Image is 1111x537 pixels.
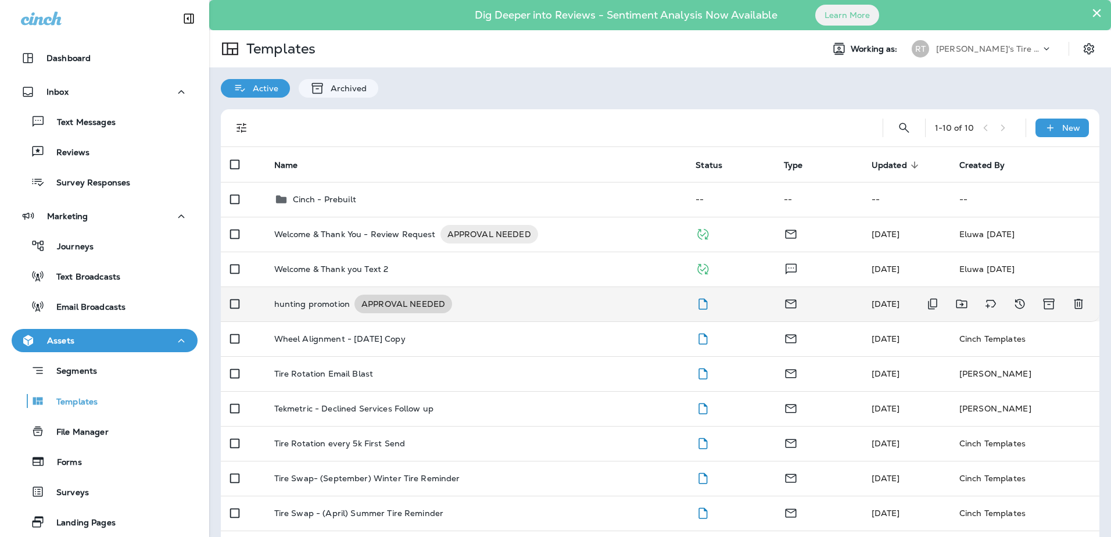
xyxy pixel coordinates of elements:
[354,295,452,313] div: APPROVAL NEEDED
[45,242,94,253] p: Journeys
[775,182,862,217] td: --
[784,402,798,413] span: Email
[950,217,1099,252] td: Eluwa [DATE]
[784,367,798,378] span: Email
[784,507,798,517] span: Email
[696,332,710,343] span: Draft
[12,510,198,534] button: Landing Pages
[12,449,198,474] button: Forms
[696,263,710,273] span: Published
[696,160,722,170] span: Status
[696,298,710,308] span: Draft
[46,53,91,63] p: Dashboard
[1037,292,1061,316] button: Archive
[696,160,737,170] span: Status
[1008,292,1031,316] button: View Changelog
[893,116,916,139] button: Search Templates
[12,358,198,383] button: Segments
[274,439,406,448] p: Tire Rotation every 5k First Send
[872,473,900,484] span: Frank Carreno
[696,507,710,517] span: Draft
[935,123,974,133] div: 1 - 10 of 10
[686,182,774,217] td: --
[696,402,710,413] span: Draft
[45,366,97,378] p: Segments
[325,84,367,93] p: Archived
[12,264,198,288] button: Text Broadcasts
[950,496,1099,531] td: Cinch Templates
[784,437,798,448] span: Email
[45,518,116,529] p: Landing Pages
[230,116,253,139] button: Filters
[274,369,374,378] p: Tire Rotation Email Blast
[784,160,818,170] span: Type
[46,87,69,96] p: Inbox
[872,264,900,274] span: Frank Carreno
[696,437,710,448] span: Draft
[872,299,900,309] span: Frank Carreno
[12,139,198,164] button: Reviews
[274,334,406,343] p: Wheel Alignment - [DATE] Copy
[872,508,900,518] span: Frank Carreno
[950,321,1099,356] td: Cinch Templates
[1062,123,1080,133] p: New
[959,160,1020,170] span: Created By
[784,298,798,308] span: Email
[696,228,710,238] span: Published
[45,117,116,128] p: Text Messages
[950,426,1099,461] td: Cinch Templates
[12,170,198,194] button: Survey Responses
[784,472,798,482] span: Email
[872,160,922,170] span: Updated
[274,264,389,274] p: Welcome & Thank you Text 2
[950,461,1099,496] td: Cinch Templates
[784,263,798,273] span: Text
[45,148,89,159] p: Reviews
[12,109,198,134] button: Text Messages
[12,46,198,70] button: Dashboard
[872,229,900,239] span: Frank Carreno
[815,5,879,26] button: Learn More
[274,295,350,313] p: hunting promotion
[862,182,950,217] td: --
[242,40,316,58] p: Templates
[872,403,900,414] span: Frank Carreno
[12,294,198,318] button: Email Broadcasts
[173,7,205,30] button: Collapse Sidebar
[354,298,452,310] span: APPROVAL NEEDED
[293,195,356,204] p: Cinch - Prebuilt
[274,160,313,170] span: Name
[872,160,907,170] span: Updated
[872,368,900,379] span: Mary Catherine Ray
[274,160,298,170] span: Name
[950,292,973,316] button: Move to folder
[45,178,130,189] p: Survey Responses
[784,228,798,238] span: Email
[921,292,944,316] button: Duplicate
[959,160,1005,170] span: Created By
[45,272,120,283] p: Text Broadcasts
[47,212,88,221] p: Marketing
[784,160,803,170] span: Type
[12,205,198,228] button: Marketing
[47,336,74,345] p: Assets
[45,302,126,313] p: Email Broadcasts
[872,334,900,344] span: Mary Catherine Ray
[1078,38,1099,59] button: Settings
[872,438,900,449] span: Frank Carreno
[936,44,1041,53] p: [PERSON_NAME]'s Tire Barn
[45,488,89,499] p: Surveys
[45,427,109,438] p: File Manager
[1091,3,1102,22] button: Close
[784,332,798,343] span: Email
[912,40,929,58] div: RT
[12,389,198,413] button: Templates
[12,419,198,443] button: File Manager
[950,391,1099,426] td: [PERSON_NAME]
[274,474,460,483] p: Tire Swap- (September) Winter Tire Reminder
[274,225,436,244] p: Welcome & Thank You - Review Request
[696,367,710,378] span: Draft
[441,13,811,17] p: Dig Deeper into Reviews - Sentiment Analysis Now Available
[45,457,82,468] p: Forms
[12,479,198,504] button: Surveys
